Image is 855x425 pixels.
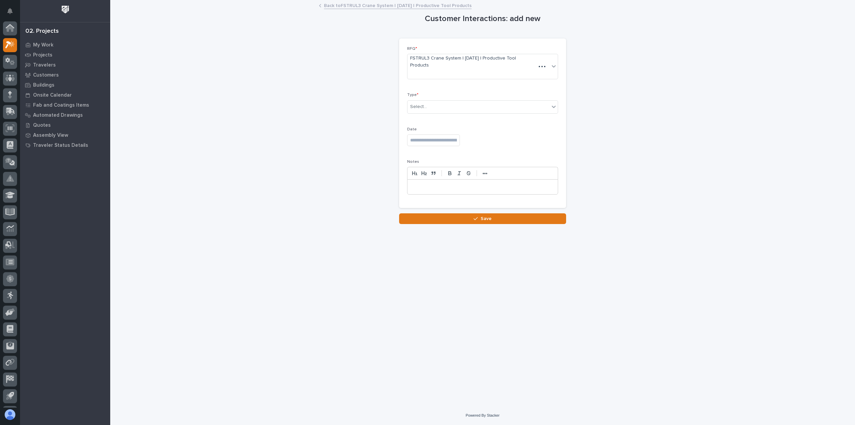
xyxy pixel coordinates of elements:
span: FSTRUL3 Crane System | [DATE] | Productive Tool Products [410,55,533,69]
a: Travelers [20,60,110,70]
span: Save [481,216,492,222]
a: Customers [20,70,110,80]
a: Back toFSTRUL3 Crane System | [DATE] | Productive Tool Products [324,1,472,9]
img: Workspace Logo [59,3,71,16]
p: Fab and Coatings Items [33,102,89,108]
div: Notifications [8,8,17,19]
a: Buildings [20,80,110,90]
button: Notifications [3,4,17,18]
a: Fab and Coatings Items [20,100,110,110]
span: RFQ [407,47,417,51]
a: My Work [20,40,110,50]
p: Buildings [33,82,54,88]
a: Assembly View [20,130,110,140]
h1: Customer Interactions: add new [399,14,566,24]
p: Automated Drawings [33,112,83,118]
a: Traveler Status Details [20,140,110,150]
a: Quotes [20,120,110,130]
a: Powered By Stacker [466,413,499,417]
button: Save [399,213,566,224]
p: Quotes [33,122,51,128]
span: Date [407,127,417,131]
p: Assembly View [33,132,68,138]
div: Select... [410,103,427,110]
p: Projects [33,52,52,58]
a: Automated Drawings [20,110,110,120]
p: Travelers [33,62,56,68]
p: Customers [33,72,59,78]
span: Notes [407,160,419,164]
p: Onsite Calendar [33,92,72,98]
p: My Work [33,42,53,48]
a: Onsite Calendar [20,90,110,100]
button: users-avatar [3,408,17,422]
a: Projects [20,50,110,60]
button: ••• [480,169,490,177]
div: 02. Projects [25,28,59,35]
strong: ••• [483,171,488,176]
p: Traveler Status Details [33,142,88,148]
span: Type [407,93,418,97]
